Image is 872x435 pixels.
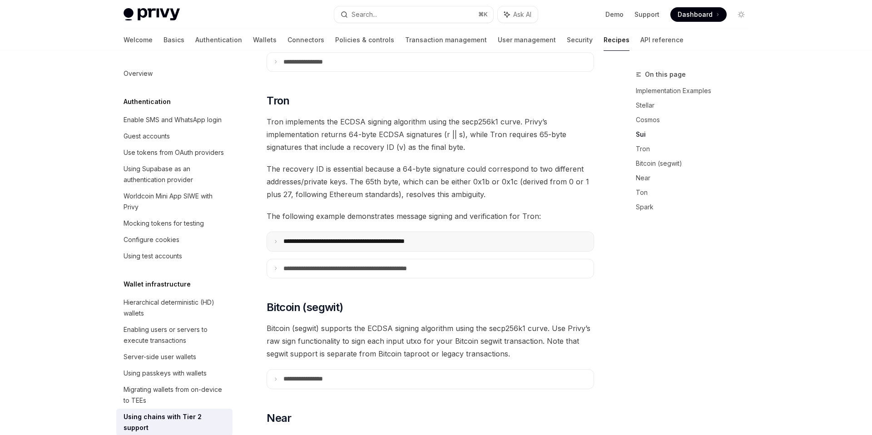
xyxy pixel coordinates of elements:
a: Cosmos [636,113,756,127]
span: Dashboard [678,10,713,19]
a: Sui [636,127,756,142]
span: Bitcoin (segwit) supports the ECDSA signing algorithm using the secp256k1 curve. Use Privy’s raw ... [267,322,594,360]
a: Server-side user wallets [116,349,233,365]
a: Guest accounts [116,128,233,144]
div: Overview [124,68,153,79]
h5: Wallet infrastructure [124,279,191,290]
a: Support [634,10,659,19]
a: Hierarchical deterministic (HD) wallets [116,294,233,321]
a: Enabling users or servers to execute transactions [116,321,233,349]
a: Use tokens from OAuth providers [116,144,233,161]
div: Enable SMS and WhatsApp login [124,114,222,125]
a: Near [636,171,756,185]
a: Implementation Examples [636,84,756,98]
a: Worldcoin Mini App SIWE with Privy [116,188,233,215]
a: Using passkeys with wallets [116,365,233,381]
div: Hierarchical deterministic (HD) wallets [124,297,227,319]
span: Tron [267,94,290,108]
div: Server-side user wallets [124,351,196,362]
span: ⌘ K [478,11,488,18]
div: Guest accounts [124,131,170,142]
a: Configure cookies [116,232,233,248]
a: Wallets [253,29,277,51]
div: Enabling users or servers to execute transactions [124,324,227,346]
a: Mocking tokens for testing [116,215,233,232]
a: Connectors [287,29,324,51]
a: Transaction management [405,29,487,51]
a: API reference [640,29,684,51]
a: Security [567,29,593,51]
span: Tron implements the ECDSA signing algorithm using the secp256k1 curve. Privy’s implementation ret... [267,115,594,153]
a: Demo [605,10,624,19]
span: Near [267,411,292,425]
span: Ask AI [513,10,531,19]
a: Basics [163,29,184,51]
a: Dashboard [670,7,727,22]
a: Policies & controls [335,29,394,51]
div: Using chains with Tier 2 support [124,411,227,433]
div: Search... [352,9,377,20]
a: Welcome [124,29,153,51]
img: light logo [124,8,180,21]
div: Worldcoin Mini App SIWE with Privy [124,191,227,213]
div: Migrating wallets from on-device to TEEs [124,384,227,406]
div: Using Supabase as an authentication provider [124,163,227,185]
button: Search...⌘K [334,6,493,23]
span: The recovery ID is essential because a 64-byte signature could correspond to two different addres... [267,163,594,201]
a: Using test accounts [116,248,233,264]
a: Tron [636,142,756,156]
a: Overview [116,65,233,82]
a: Bitcoin (segwit) [636,156,756,171]
h5: Authentication [124,96,171,107]
a: Using Supabase as an authentication provider [116,161,233,188]
a: Spark [636,200,756,214]
a: Migrating wallets from on-device to TEEs [116,381,233,409]
div: Use tokens from OAuth providers [124,147,224,158]
a: Stellar [636,98,756,113]
a: Recipes [604,29,629,51]
button: Ask AI [498,6,538,23]
button: Toggle dark mode [734,7,748,22]
a: User management [498,29,556,51]
div: Using test accounts [124,251,182,262]
div: Mocking tokens for testing [124,218,204,229]
div: Configure cookies [124,234,179,245]
div: Using passkeys with wallets [124,368,207,379]
span: The following example demonstrates message signing and verification for Tron: [267,210,594,222]
span: On this page [645,69,686,80]
a: Enable SMS and WhatsApp login [116,112,233,128]
span: Bitcoin (segwit) [267,300,343,315]
a: Authentication [195,29,242,51]
a: Ton [636,185,756,200]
